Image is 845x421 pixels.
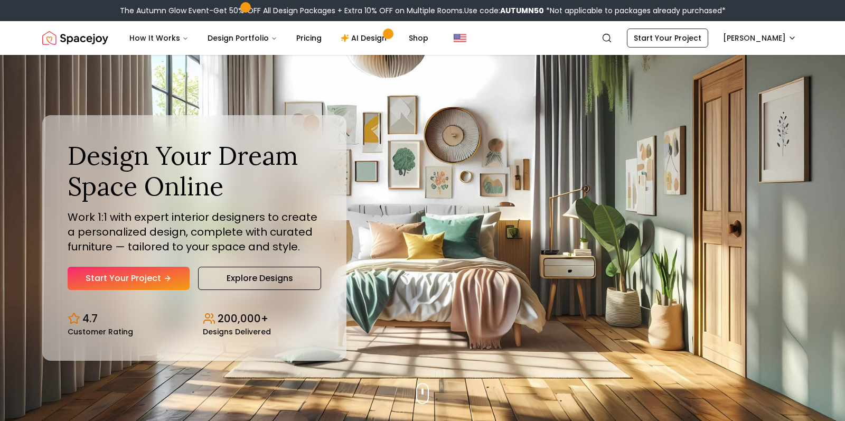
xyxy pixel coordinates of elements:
[627,29,708,48] a: Start Your Project
[717,29,803,48] button: [PERSON_NAME]
[454,32,466,44] img: United States
[42,21,803,55] nav: Global
[400,27,437,49] a: Shop
[42,27,108,49] a: Spacejoy
[121,27,197,49] button: How It Works
[82,311,98,326] p: 4.7
[288,27,330,49] a: Pricing
[68,141,321,201] h1: Design Your Dream Space Online
[120,5,726,16] div: The Autumn Glow Event-Get 50% OFF All Design Packages + Extra 10% OFF on Multiple Rooms.
[68,303,321,335] div: Design stats
[121,27,437,49] nav: Main
[332,27,398,49] a: AI Design
[544,5,726,16] span: *Not applicable to packages already purchased*
[199,27,286,49] button: Design Portfolio
[464,5,544,16] span: Use code:
[42,27,108,49] img: Spacejoy Logo
[68,328,133,335] small: Customer Rating
[203,328,271,335] small: Designs Delivered
[198,267,321,290] a: Explore Designs
[218,311,268,326] p: 200,000+
[68,267,190,290] a: Start Your Project
[500,5,544,16] b: AUTUMN50
[68,210,321,254] p: Work 1:1 with expert interior designers to create a personalized design, complete with curated fu...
